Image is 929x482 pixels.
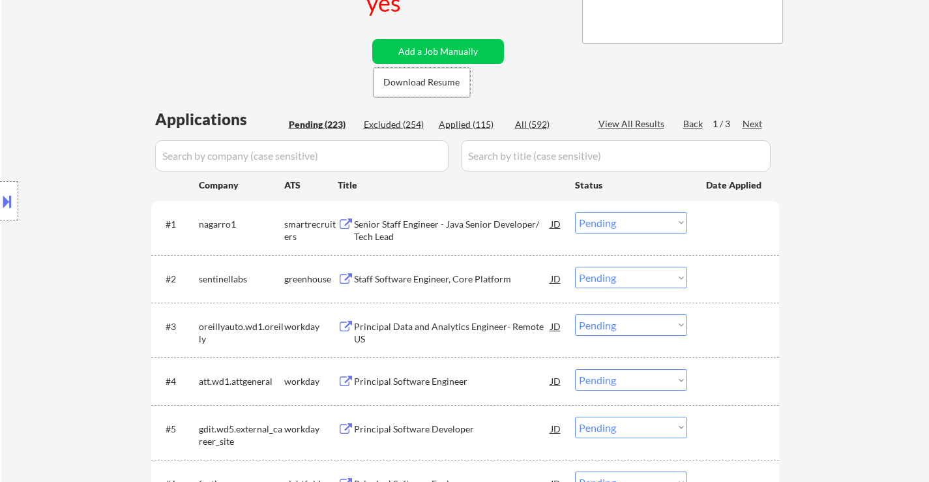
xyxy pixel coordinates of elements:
[284,273,338,286] div: greenhouse
[550,267,563,290] div: JD
[199,179,284,192] div: Company
[550,417,563,440] div: JD
[338,179,563,192] div: Title
[354,273,551,286] div: Staff Software Engineer, Core Platform
[743,117,763,130] div: Next
[284,423,338,436] div: workday
[683,117,704,130] div: Back
[199,273,284,286] div: sentinellabs
[364,118,429,131] div: Excluded (254)
[199,375,284,388] div: att.wd1.attgeneral
[166,423,188,436] div: #5
[166,375,188,388] div: #4
[289,118,354,131] div: Pending (223)
[199,320,284,346] div: oreillyauto.wd1.oreilly
[284,218,338,243] div: smartrecruiters
[374,68,470,97] button: Download Resume
[598,117,668,130] div: View All Results
[354,320,551,346] div: Principal Data and Analytics Engineer- Remote US
[284,375,338,388] div: workday
[199,218,284,231] div: nagarro1
[550,314,563,338] div: JD
[575,173,687,196] div: Status
[439,118,504,131] div: Applied (115)
[284,320,338,333] div: workday
[155,140,449,172] input: Search by company (case sensitive)
[354,375,551,388] div: Principal Software Engineer
[199,423,284,448] div: gdit.wd5.external_career_site
[166,320,188,333] div: #3
[354,218,551,243] div: Senior Staff Engineer - Java Senior Developer/ Tech Lead
[461,140,771,172] input: Search by title (case sensitive)
[372,39,504,64] button: Add a Job Manually
[713,117,743,130] div: 1 / 3
[284,179,338,192] div: ATS
[515,118,580,131] div: All (592)
[354,423,551,436] div: Principal Software Developer
[550,369,563,393] div: JD
[706,179,763,192] div: Date Applied
[550,212,563,235] div: JD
